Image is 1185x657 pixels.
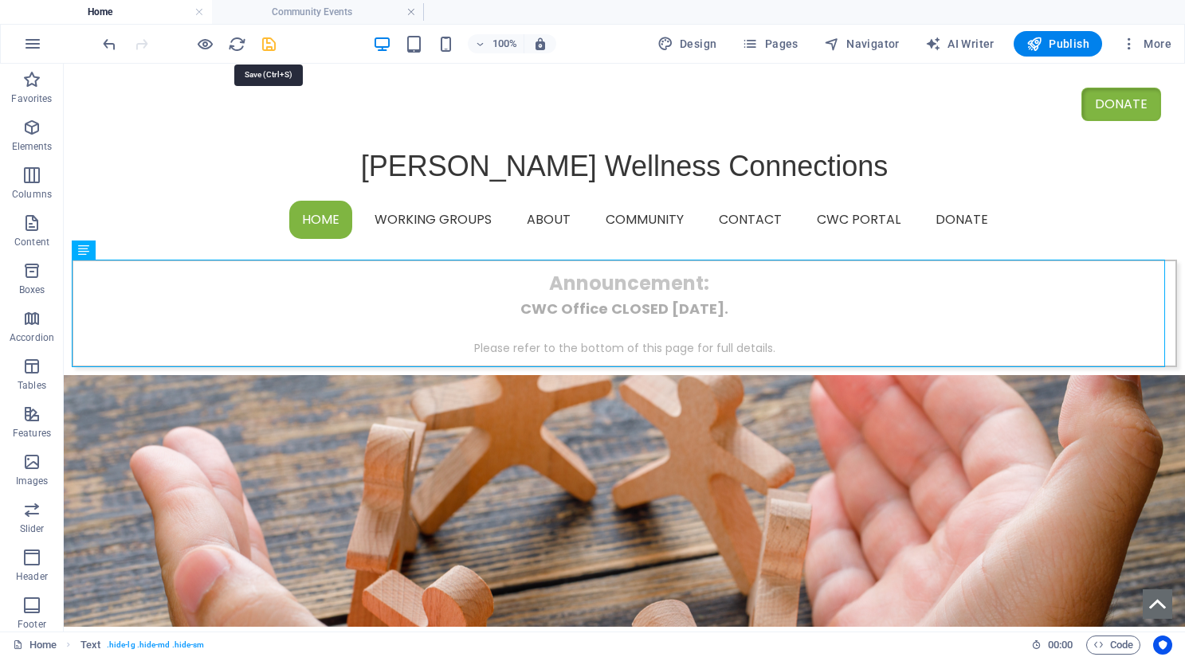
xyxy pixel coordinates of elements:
[736,31,804,57] button: Pages
[818,31,906,57] button: Navigator
[1086,635,1140,655] button: Code
[1093,635,1133,655] span: Code
[1014,31,1102,57] button: Publish
[1026,36,1089,52] span: Publish
[12,188,52,201] p: Columns
[1059,639,1061,651] span: :
[19,284,45,296] p: Boxes
[107,635,204,655] span: . hide-lg .hide-md .hide-sm
[742,36,798,52] span: Pages
[227,34,246,53] button: reload
[13,427,51,440] p: Features
[919,31,1001,57] button: AI Writer
[1121,36,1171,52] span: More
[212,3,424,21] h4: Community Events
[651,31,724,57] div: Design (Ctrl+Alt+Y)
[14,236,49,248] p: Content
[468,34,524,53] button: 100%
[228,35,246,53] i: Reload page
[259,34,278,53] button: save
[10,331,54,344] p: Accordion
[657,36,717,52] span: Design
[12,140,53,153] p: Elements
[925,36,995,52] span: AI Writer
[1115,31,1178,57] button: More
[1153,635,1172,655] button: Usercentrics
[11,92,52,105] p: Favorites
[16,570,48,583] p: Header
[13,635,57,655] a: Click to cancel selection. Double-click to open Pages
[80,635,100,655] span: Click to select. Double-click to edit
[18,618,46,631] p: Footer
[492,34,517,53] h6: 100%
[651,31,724,57] button: Design
[1031,635,1073,655] h6: Session time
[80,635,205,655] nav: breadcrumb
[100,35,119,53] i: Undo: Change text (Ctrl+Z)
[100,34,119,53] button: undo
[20,522,45,535] p: Slider
[16,475,49,487] p: Images
[1048,635,1073,655] span: 00 00
[824,36,900,52] span: Navigator
[195,34,214,53] button: Click here to leave preview mode and continue editing
[18,379,46,392] p: Tables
